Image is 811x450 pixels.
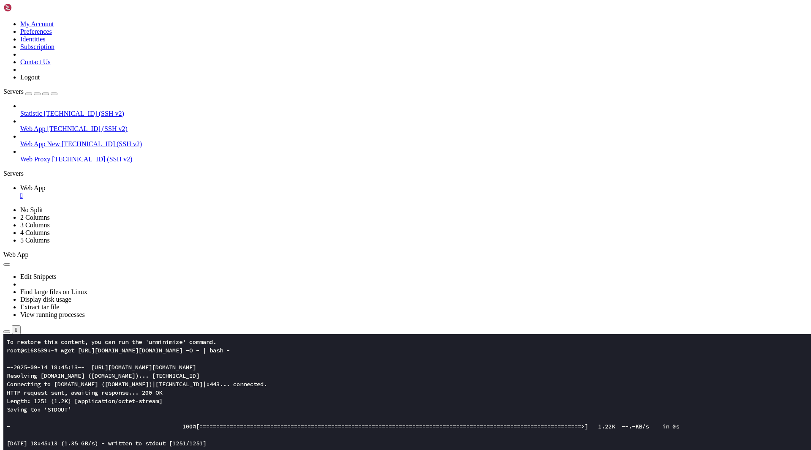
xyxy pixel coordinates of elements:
a: Web App [20,184,808,199]
span: [Success] [3,308,34,316]
span: Start pre-installation checks [3,207,101,214]
span: [Success] [3,291,34,299]
span: [Success] [3,240,34,248]
span: [Success] [3,325,34,333]
x-row: Connecting to [DOMAIN_NAME] ([DOMAIN_NAME])|[TECHNICAL_ID]|:443... connected. [3,46,701,54]
img: Shellngn [3,3,52,12]
li: Web App New [TECHNICAL_ID] (SSH v2) [20,133,808,148]
span: Congratulations! FASTPANEL successfully installed and available now for you at [URL][TECHNICAL_ID] . [3,342,341,349]
a:  [20,192,808,199]
x-row: / ____/ | / ___/_ __/ __ \/ | / | / / ____/ / [3,130,701,139]
span: [Success] [3,274,34,282]
span: Installing FASTPANEL package. [3,232,101,240]
x-row: / /_ / /| | \__ \ / / / /_/ / /| | / |/ / __/ / / [3,139,701,147]
span: Servers [3,88,24,95]
a: Contact Us [20,58,51,65]
span: Installing web service: nginx, apache, php. [3,266,149,273]
a: Web App [TECHNICAL_ID] (SSH v2) [20,125,808,133]
a: 5 Columns [20,237,50,244]
x-row: root@s168539:~# [3,384,701,392]
a: Display disk usage [20,296,71,303]
li: Web Proxy [TECHNICAL_ID] (SSH v2) [20,148,808,163]
div:  [15,327,17,333]
span: Greetings user! [3,173,54,180]
span: Web App New [20,140,60,147]
x-row: Resolving [DOMAIN_NAME] ([DOMAIN_NAME])... [TECHNICAL_ID] [3,37,701,46]
x-row: root@s168539:~# wget [URL][DOMAIN_NAME][DOMAIN_NAME] -O - | bash - [3,12,701,20]
span: [TECHNICAL_ID] (SSH v2) [62,140,142,147]
a: Identities [20,35,46,43]
span: Now I will install the best control panel for you! [3,190,172,197]
a: Servers [3,88,57,95]
span: Installing ftp service: proftpd. [3,283,112,290]
a: Web App New [TECHNICAL_ID] (SSH v2) [20,140,808,148]
x-row: - 100%[==========================================================================================... [3,88,701,96]
x-row: --2025-09-14 18:45:13-- [URL][DOMAIN_NAME][DOMAIN_NAME] [3,29,701,37]
span: Installing recommended software: roundcube, phpmyadmin, etc, etc... [3,316,230,324]
a: 3 Columns [20,221,50,229]
x-row: To restore this content, you can run the 'unminimize' command. [3,3,701,12]
span: [TECHNICAL_ID] (SSH v2) [47,125,128,132]
a: 2 Columns [20,214,50,221]
div: Servers [3,170,808,177]
a: View running processes [20,311,85,318]
button:  [12,325,21,334]
x-row: / __/ / ___ |___/ // / / ____/ ___ |/ /| / /___/ /___ [3,147,701,155]
x-row: [DATE] 18:45:13 (1.35 GB/s) - written to stdout [1251/1251] [3,105,701,113]
a: Subscription [20,43,54,50]
x-row: HTTP request sent, awaiting response... 200 OK [3,54,701,63]
span: Installing MySQL 8.0 from ubuntu jammy APT Repository. [3,249,186,256]
span: [Success] [3,257,34,265]
span: Saving to: ‘STDOUT’ [3,71,68,79]
a: Logout [20,74,40,81]
span: Web App [20,184,46,191]
x-row: /_/ /_/ |_/____//_/ /_/ /_/ |_/_/ |_/_____/_____/ [3,155,701,164]
a: 4 Columns [20,229,50,236]
span: Web App [3,251,29,258]
a: Statistic [TECHNICAL_ID] (SSH v2) [20,110,808,117]
a: Preferences [20,28,52,35]
span: [TECHNICAL_ID] (SSH v2) [44,110,124,117]
x-row: root@s168539:~# ^C [3,375,701,384]
span: Web Proxy [20,155,50,163]
span: Web App [20,125,46,132]
a: Edit Snippets [20,273,57,280]
span: Login: fastuser [3,350,54,358]
span: [TECHNICAL_ID] (SSH v2) [52,155,132,163]
x-row: root@s168539:~# ^C [3,367,701,375]
span: OS: [3,215,14,223]
x-row: _________ _______________ ___ _ __________ [3,122,701,130]
span: Ubuntu 22.04.2 LTS [30,215,91,223]
a: Find large files on Linux [20,288,87,295]
span: Password: [SECURITY_DATA] [3,359,88,366]
li: Statistic [TECHNICAL_ID] (SSH v2) [20,102,808,117]
x-row: Length: 1251 (1.2K) [application/octet-stream] [3,63,701,71]
a: No Split [20,206,43,213]
a: Extract tar file [20,303,59,311]
li: Web App [TECHNICAL_ID] (SSH v2) [20,117,808,133]
span: Statistic [20,110,42,117]
span: Installing mail service: exim, [GEOGRAPHIC_DATA]. [3,300,169,307]
div: (16, 45) [57,384,61,392]
a: Web Proxy [TECHNICAL_ID] (SSH v2) [20,155,808,163]
a: My Account [20,20,54,27]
